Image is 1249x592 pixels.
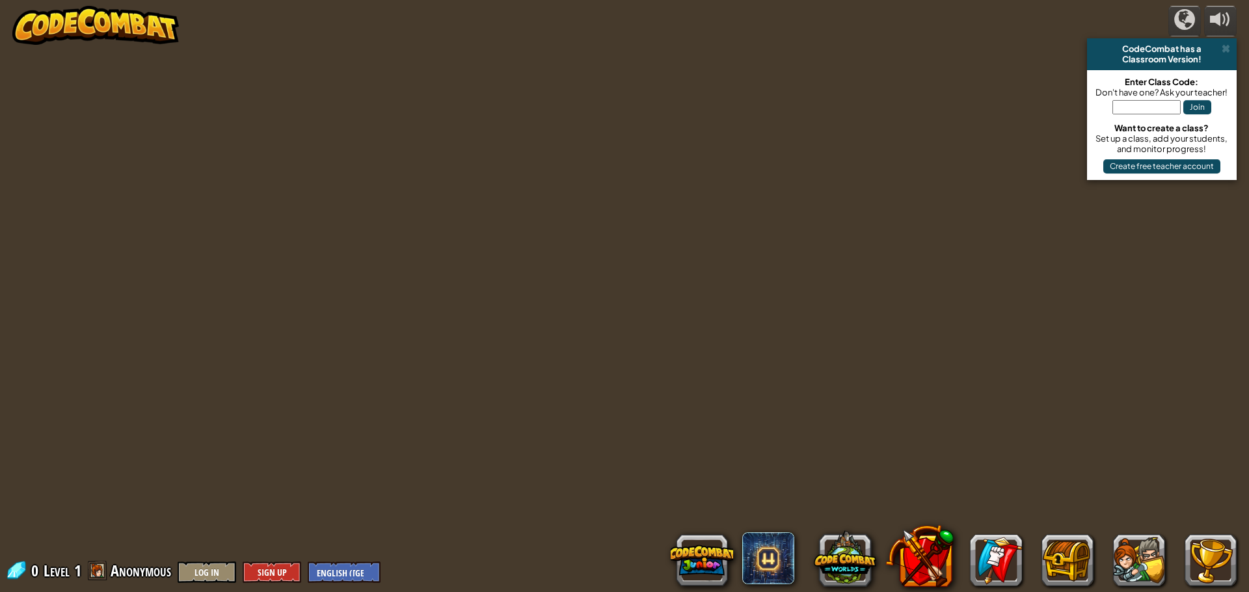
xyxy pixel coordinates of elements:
[1103,159,1220,174] button: Create free teacher account
[1094,77,1230,87] div: Enter Class Code:
[1094,133,1230,154] div: Set up a class, add your students, and monitor progress!
[1204,6,1237,36] button: Adjust volume
[1094,123,1230,133] div: Want to create a class?
[243,561,301,583] button: Sign Up
[1183,100,1211,114] button: Join
[111,560,171,581] span: Anonymous
[1092,54,1231,64] div: Classroom Version!
[1168,6,1201,36] button: Campaigns
[74,560,81,581] span: 1
[31,560,42,581] span: 0
[178,561,236,583] button: Log In
[44,560,70,582] span: Level
[1092,44,1231,54] div: CodeCombat has a
[1094,87,1230,97] div: Don't have one? Ask your teacher!
[12,6,179,45] img: CodeCombat - Learn how to code by playing a game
